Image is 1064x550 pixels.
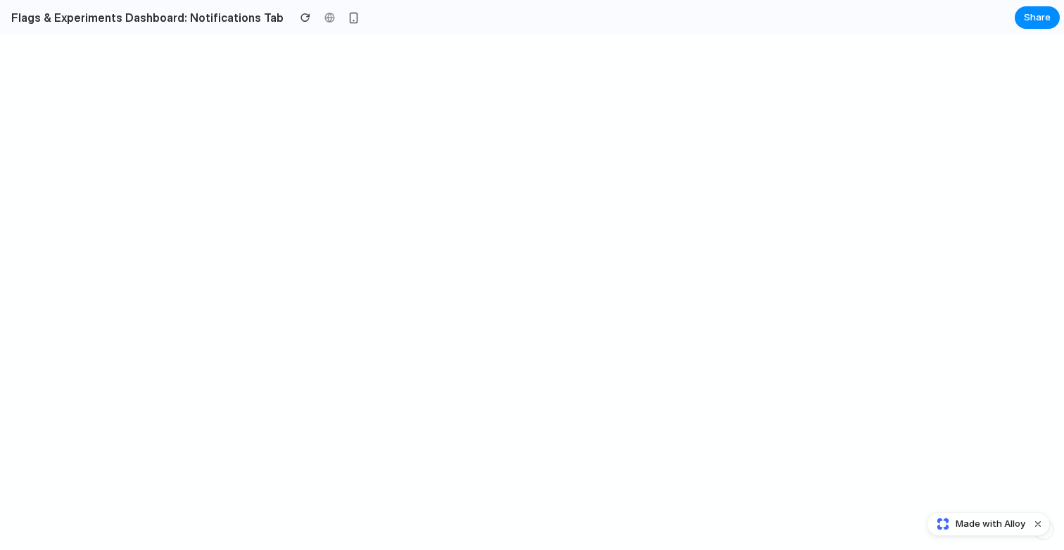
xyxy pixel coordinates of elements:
button: Dismiss watermark [1030,516,1046,532]
span: Share [1024,11,1051,25]
a: Made with Alloy [927,517,1027,531]
button: Share [1015,6,1060,29]
h2: Flags & Experiments Dashboard: Notifications Tab [6,9,284,26]
span: Made with Alloy [956,517,1025,531]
